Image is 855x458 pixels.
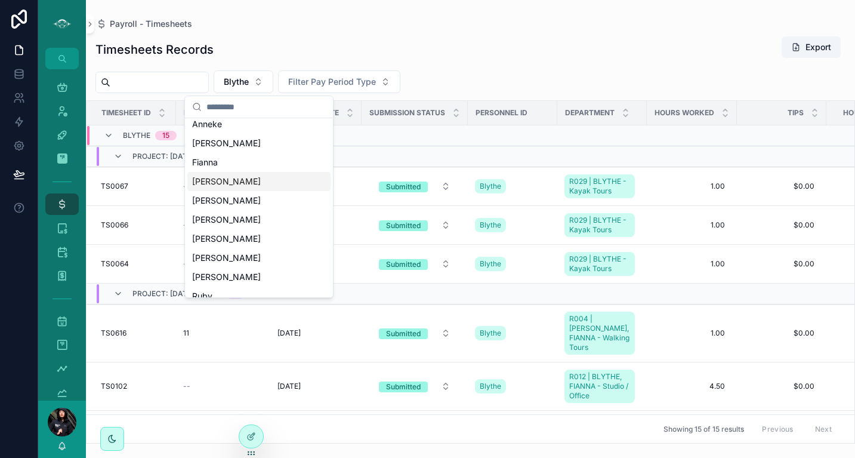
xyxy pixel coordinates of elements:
[564,172,640,201] a: R029 | BLYTHE - Kayak Tours
[101,382,127,391] span: TS0102
[663,425,744,434] span: Showing 15 of 15 results
[659,382,725,391] span: 4.50
[569,177,630,196] span: R029 | BLYTHE - Kayak Tours
[183,328,189,338] span: 11
[386,220,421,231] div: Submitted
[183,382,190,391] span: --
[369,175,461,198] a: Select Button
[278,70,400,93] button: Select Button
[654,216,730,235] a: 1.00
[110,18,192,30] span: Payroll - Timesheets
[95,18,192,30] a: Payroll - Timesheets
[475,379,506,394] a: Blythe
[480,382,501,391] span: Blythe
[192,271,261,283] span: [PERSON_NAME]
[749,259,814,269] span: $0.00
[569,372,630,401] span: R012 | BLYTHE, FIANNA - Studio / Office
[386,328,421,339] div: Submitted
[749,182,814,191] span: $0.00
[564,252,635,276] a: R029 | BLYTHE - Kayak Tours
[214,70,273,93] button: Select Button
[101,182,169,191] a: TS0067
[224,76,249,88] span: Blythe
[744,324,819,343] a: $0.00
[369,322,461,345] a: Select Button
[564,309,640,357] a: R004 | [PERSON_NAME], FIANNA - Walking Tours
[564,211,640,239] a: R029 | BLYTHE - Kayak Tours
[183,220,258,230] a: --
[183,259,190,269] span: --
[192,176,261,187] span: [PERSON_NAME]
[386,382,421,392] div: Submitted
[564,213,635,237] a: R029 | BLYTHE - Kayak Tours
[369,253,461,275] a: Select Button
[744,377,819,396] a: $0.00
[192,195,261,207] span: [PERSON_NAME]
[185,118,333,297] div: Suggestions
[569,254,630,273] span: R029 | BLYTHE - Kayak Tours
[184,108,203,118] span: INV #
[475,257,506,271] a: Blythe
[476,108,527,118] span: Personnel ID
[386,259,421,270] div: Submitted
[744,254,819,273] a: $0.00
[749,328,814,338] span: $0.00
[744,177,819,196] a: $0.00
[95,41,214,58] h1: Timesheets Records
[654,324,730,343] a: 1.00
[788,108,804,118] span: Tips
[132,289,221,299] span: Project: [DATE]–[DATE]
[475,177,550,196] a: Blythe
[565,108,615,118] span: Department
[101,328,126,338] span: TS0616
[480,182,501,191] span: Blythe
[480,259,501,269] span: Blythe
[123,131,150,140] span: Blythe
[569,216,630,235] span: R029 | BLYTHE - Kayak Tours
[369,376,460,397] button: Select Button
[101,259,129,269] span: TS0064
[369,322,460,344] button: Select Button
[655,108,714,118] span: Hours Worked
[183,182,258,191] a: --
[101,328,169,338] a: TS0616
[386,182,421,192] div: Submitted
[369,214,460,236] button: Select Button
[183,182,190,191] span: --
[183,220,190,230] span: --
[659,328,725,338] span: 1.00
[183,382,258,391] a: --
[475,326,506,340] a: Blythe
[480,328,501,338] span: Blythe
[101,259,169,269] a: TS0064
[564,370,635,403] a: R012 | BLYTHE, FIANNA - Studio / Office
[369,176,460,197] button: Select Button
[38,69,86,401] div: scrollable content
[101,220,169,230] a: TS0066
[744,216,819,235] a: $0.00
[132,152,221,161] span: Project: [DATE]–[DATE]
[101,382,169,391] a: TS0102
[564,312,635,355] a: R004 | [PERSON_NAME], FIANNA - Walking Tours
[192,290,212,302] span: Ruby
[475,377,550,396] a: Blythe
[101,220,128,230] span: TS0066
[369,253,460,275] button: Select Button
[564,250,640,278] a: R029 | BLYTHE - Kayak Tours
[749,382,814,391] span: $0.00
[101,108,151,118] span: Timesheet ID
[273,377,354,396] a: [DATE]
[564,174,635,198] a: R029 | BLYTHE - Kayak Tours
[654,377,730,396] a: 4.50
[277,328,301,338] span: [DATE]
[659,220,725,230] span: 1.00
[475,324,550,343] a: Blythe
[53,14,72,33] img: App logo
[654,177,730,196] a: 1.00
[782,36,841,58] button: Export
[659,259,725,269] span: 1.00
[101,182,128,191] span: TS0067
[288,76,376,88] span: Filter Pay Period Type
[277,382,301,391] span: [DATE]
[192,252,261,264] span: [PERSON_NAME]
